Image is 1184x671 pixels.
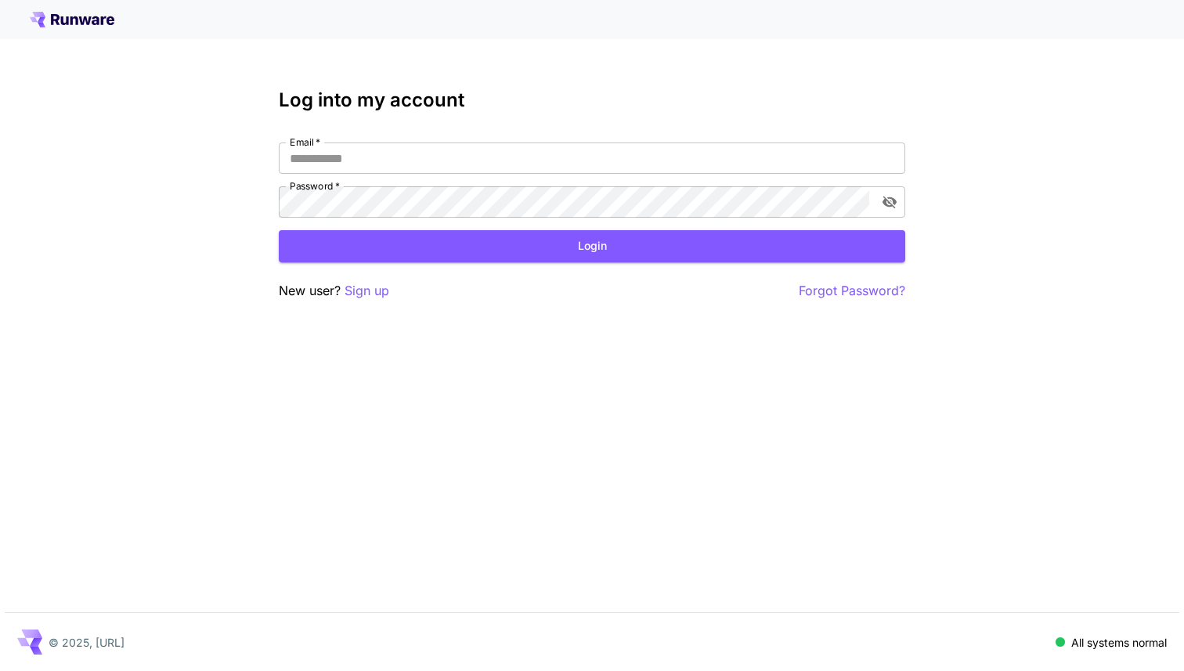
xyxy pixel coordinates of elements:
[1071,634,1167,651] p: All systems normal
[279,230,905,262] button: Login
[290,135,320,149] label: Email
[799,281,905,301] button: Forgot Password?
[279,281,389,301] p: New user?
[49,634,125,651] p: © 2025, [URL]
[290,179,340,193] label: Password
[875,188,904,216] button: toggle password visibility
[345,281,389,301] button: Sign up
[279,89,905,111] h3: Log into my account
